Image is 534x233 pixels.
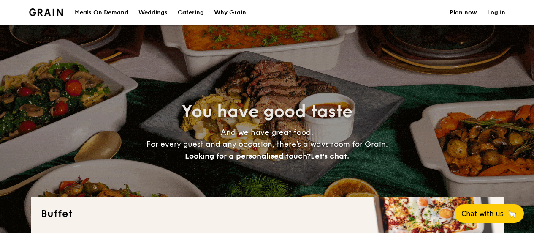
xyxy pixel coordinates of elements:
[182,101,352,122] span: You have good taste
[461,210,504,218] span: Chat with us
[455,204,524,223] button: Chat with us🦙
[41,207,493,221] h2: Buffet
[146,128,388,161] span: And we have great food. For every guest and any occasion, there’s always room for Grain.
[185,151,311,161] span: Looking for a personalised touch?
[29,8,63,16] img: Grain
[507,209,517,219] span: 🦙
[29,8,63,16] a: Logotype
[311,151,349,161] span: Let's chat.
